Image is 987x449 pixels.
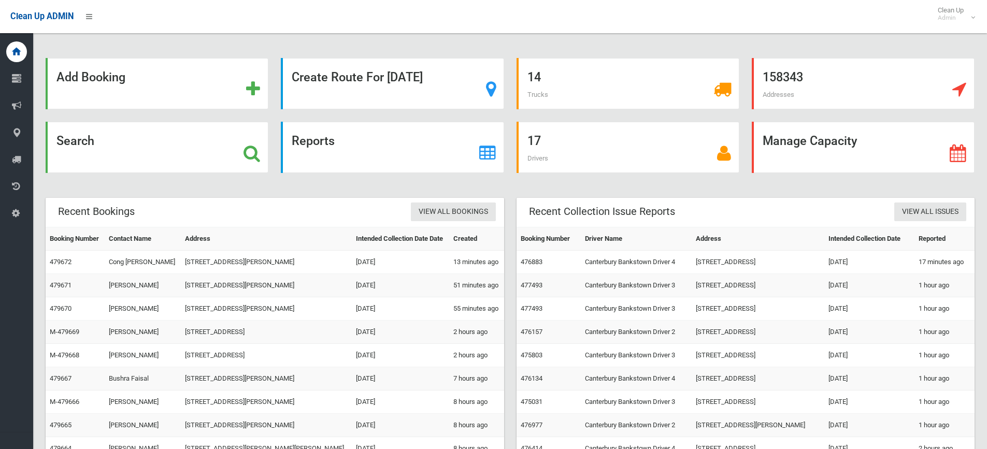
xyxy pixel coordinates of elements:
strong: Search [56,134,94,148]
header: Recent Collection Issue Reports [517,201,688,222]
th: Created [449,227,504,251]
td: [PERSON_NAME] [105,344,181,367]
header: Recent Bookings [46,201,147,222]
span: Clean Up ADMIN [10,11,74,21]
td: 51 minutes ago [449,274,504,297]
a: Reports [281,122,504,173]
a: 476134 [521,374,542,382]
td: [STREET_ADDRESS][PERSON_NAME] [181,414,352,437]
strong: 158343 [763,70,803,84]
td: [STREET_ADDRESS][PERSON_NAME] [181,251,352,274]
td: [DATE] [352,297,449,321]
td: [STREET_ADDRESS][PERSON_NAME] [181,367,352,390]
a: M-479666 [50,398,79,405]
td: 1 hour ago [914,297,975,321]
a: 476157 [521,328,542,336]
th: Reported [914,227,975,251]
a: 475803 [521,351,542,359]
td: [STREET_ADDRESS][PERSON_NAME] [181,274,352,297]
td: [STREET_ADDRESS][PERSON_NAME] [181,297,352,321]
a: 479672 [50,258,71,266]
td: 1 hour ago [914,274,975,297]
td: [STREET_ADDRESS] [692,390,824,414]
a: 479670 [50,305,71,312]
strong: Add Booking [56,70,125,84]
a: 158343 Addresses [752,58,975,109]
a: 477493 [521,281,542,289]
td: [DATE] [352,390,449,414]
td: 13 minutes ago [449,251,504,274]
a: 476883 [521,258,542,266]
a: Add Booking [46,58,268,109]
th: Address [181,227,352,251]
td: Canterbury Bankstown Driver 3 [581,344,692,367]
td: [DATE] [824,251,914,274]
td: Canterbury Bankstown Driver 2 [581,321,692,344]
a: View All Issues [894,202,966,222]
td: [DATE] [824,344,914,367]
th: Address [692,227,824,251]
td: [STREET_ADDRESS][PERSON_NAME] [181,390,352,414]
a: M-479668 [50,351,79,359]
span: Clean Up [933,6,974,22]
td: 1 hour ago [914,390,975,414]
th: Intended Collection Date [824,227,914,251]
td: 7 hours ago [449,367,504,390]
strong: 17 [527,134,541,148]
a: 479667 [50,374,71,382]
td: [STREET_ADDRESS] [692,251,824,274]
strong: Reports [292,134,335,148]
td: [STREET_ADDRESS] [181,321,352,344]
a: 477493 [521,305,542,312]
td: 55 minutes ago [449,297,504,321]
td: Bushra Faisal [105,367,181,390]
td: 17 minutes ago [914,251,975,274]
td: [STREET_ADDRESS][PERSON_NAME] [692,414,824,437]
small: Admin [938,14,964,22]
td: [DATE] [824,367,914,390]
a: 476977 [521,421,542,429]
td: [DATE] [824,414,914,437]
th: Intended Collection Date Date [352,227,449,251]
a: 479665 [50,421,71,429]
td: Canterbury Bankstown Driver 2 [581,414,692,437]
td: [DATE] [352,367,449,390]
td: [PERSON_NAME] [105,321,181,344]
td: 1 hour ago [914,414,975,437]
span: Addresses [763,91,794,98]
td: [DATE] [352,274,449,297]
a: Create Route For [DATE] [281,58,504,109]
td: 1 hour ago [914,344,975,367]
td: 1 hour ago [914,367,975,390]
td: 8 hours ago [449,414,504,437]
td: [DATE] [352,344,449,367]
th: Booking Number [46,227,105,251]
td: [STREET_ADDRESS] [692,321,824,344]
a: 14 Trucks [517,58,739,109]
td: [DATE] [824,297,914,321]
td: Canterbury Bankstown Driver 3 [581,297,692,321]
a: 475031 [521,398,542,405]
a: View All Bookings [411,202,496,222]
td: [PERSON_NAME] [105,297,181,321]
span: Drivers [527,154,548,162]
td: [DATE] [352,251,449,274]
a: Manage Capacity [752,122,975,173]
td: 8 hours ago [449,390,504,414]
td: 2 hours ago [449,321,504,344]
td: Canterbury Bankstown Driver 3 [581,274,692,297]
a: Search [46,122,268,173]
td: [DATE] [824,321,914,344]
strong: Create Route For [DATE] [292,70,423,84]
a: 479671 [50,281,71,289]
td: 1 hour ago [914,321,975,344]
td: [STREET_ADDRESS] [692,274,824,297]
td: [STREET_ADDRESS] [692,297,824,321]
td: [PERSON_NAME] [105,414,181,437]
span: Trucks [527,91,548,98]
td: Canterbury Bankstown Driver 3 [581,390,692,414]
td: Canterbury Bankstown Driver 4 [581,251,692,274]
td: [STREET_ADDRESS] [692,367,824,390]
strong: Manage Capacity [763,134,857,148]
td: [DATE] [824,390,914,414]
